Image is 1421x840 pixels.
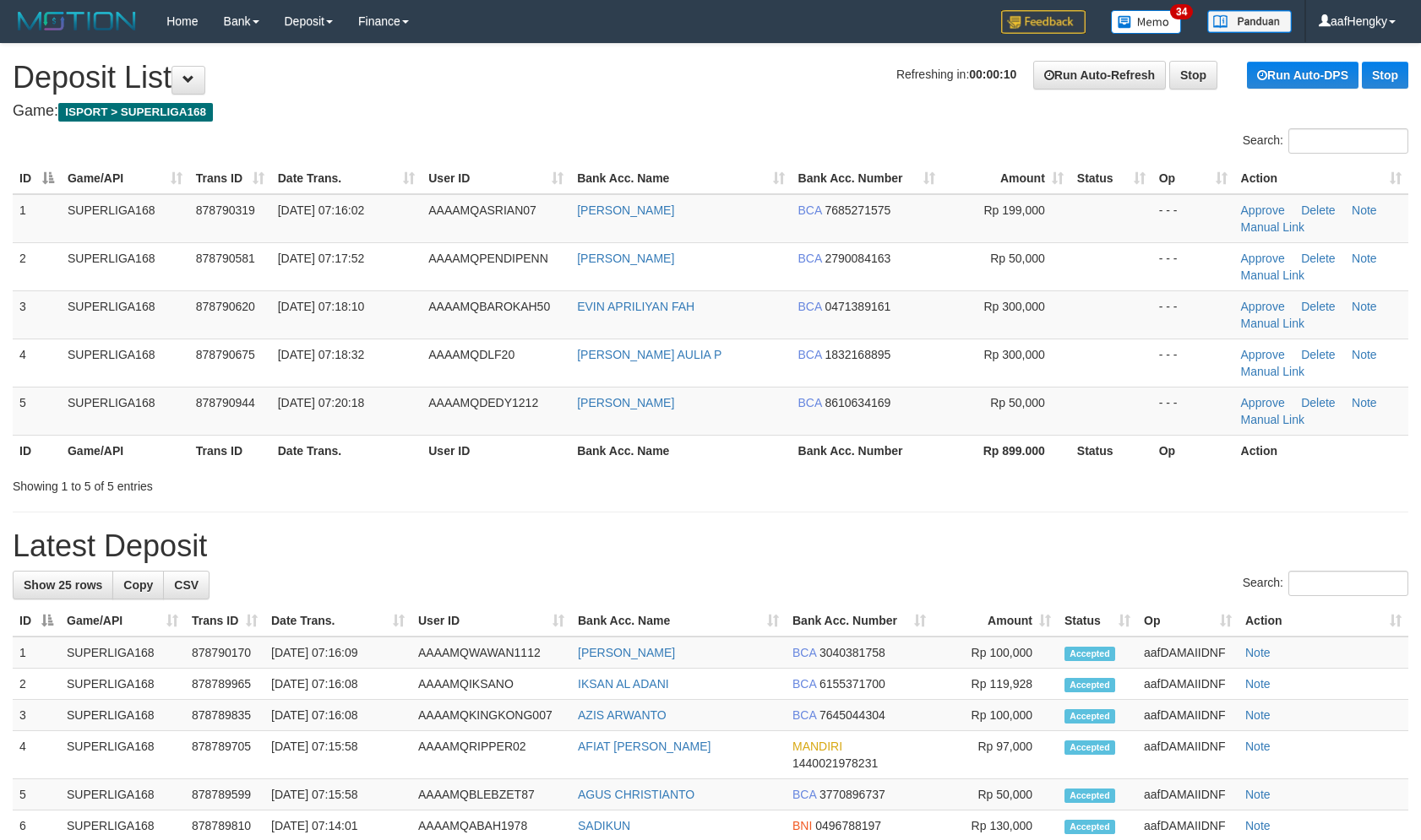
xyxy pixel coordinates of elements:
td: [DATE] 07:15:58 [264,779,411,810]
th: User ID: activate to sort column ascending [411,605,571,637]
td: SUPERLIGA168 [60,700,185,731]
span: Rp 300,000 [983,348,1044,361]
th: Game/API: activate to sort column ascending [60,605,185,637]
th: Trans ID: activate to sort column ascending [185,605,264,637]
span: Copy 0496788197 to clipboard [815,819,881,832]
a: Note [1352,252,1377,265]
span: BCA [792,677,816,691]
span: BNI [792,819,812,832]
span: Copy 1832168895 to clipboard [825,348,890,361]
span: Rp 50,000 [990,396,1045,409]
span: MANDIRI [792,740,842,753]
th: Bank Acc. Name [570,435,791,466]
span: Refreshing in: [896,68,1016,81]
th: Bank Acc. Number: activate to sort column ascending [792,163,943,194]
a: Delete [1301,252,1335,265]
th: Amount: activate to sort column ascending [933,605,1058,637]
th: Action: activate to sort column ascending [1234,163,1408,194]
td: aafDAMAIIDNF [1137,731,1239,779]
td: SUPERLIGA168 [61,339,189,387]
a: Approve [1241,252,1285,265]
a: Note [1245,708,1271,722]
th: Action: activate to sort column ascending [1239,605,1408,637]
span: Copy 3770896737 to clipboard [819,788,885,801]
label: Search: [1243,128,1408,154]
td: SUPERLIGA168 [60,669,185,700]
a: Manual Link [1241,317,1305,330]
th: Op: activate to sort column ascending [1152,163,1234,194]
span: Accepted [1064,820,1115,834]
td: 2 [13,669,60,700]
span: AAAAMQASRIAN07 [428,203,536,217]
th: Status: activate to sort column ascending [1058,605,1137,637]
a: IKSAN AL ADANI [578,677,669,691]
span: 878790944 [196,396,255,409]
a: Run Auto-Refresh [1033,61,1166,89]
a: [PERSON_NAME] [577,396,674,409]
td: 4 [13,339,61,387]
span: [DATE] 07:17:52 [278,252,364,265]
span: BCA [798,300,822,313]
th: User ID: activate to sort column ascending [422,163,570,194]
span: AAAAMQDEDY1212 [428,396,538,409]
td: [DATE] 07:16:09 [264,637,411,669]
a: Stop [1169,61,1217,89]
th: Date Trans.: activate to sort column ascending [271,163,422,194]
th: Bank Acc. Number: activate to sort column ascending [786,605,933,637]
td: aafDAMAIIDNF [1137,669,1239,700]
span: BCA [798,252,822,265]
a: AFIAT [PERSON_NAME] [578,740,710,753]
th: Amount: activate to sort column ascending [942,163,1070,194]
span: Accepted [1064,789,1115,803]
td: [DATE] 07:15:58 [264,731,411,779]
h1: Deposit List [13,61,1408,95]
th: Game/API [61,435,189,466]
a: Approve [1241,396,1285,409]
a: Stop [1362,62,1408,89]
td: 5 [13,387,61,435]
span: [DATE] 07:16:02 [278,203,364,217]
td: SUPERLIGA168 [60,637,185,669]
td: - - - [1152,242,1234,290]
td: Rp 119,928 [933,669,1058,700]
td: SUPERLIGA168 [61,290,189,339]
td: 878789965 [185,669,264,700]
td: 878790170 [185,637,264,669]
input: Search: [1288,128,1408,154]
span: BCA [798,203,822,217]
td: aafDAMAIIDNF [1137,637,1239,669]
td: Rp 50,000 [933,779,1058,810]
th: ID: activate to sort column descending [13,605,60,637]
td: [DATE] 07:16:08 [264,669,411,700]
td: SUPERLIGA168 [60,779,185,810]
th: Rp 899.000 [942,435,1070,466]
a: Note [1352,203,1377,217]
th: Op [1152,435,1234,466]
td: SUPERLIGA168 [61,387,189,435]
a: Manual Link [1241,365,1305,378]
a: Note [1352,300,1377,313]
span: [DATE] 07:18:10 [278,300,364,313]
a: Note [1245,646,1271,659]
th: Bank Acc. Name: activate to sort column ascending [571,605,786,637]
a: Note [1352,348,1377,361]
a: Manual Link [1241,413,1305,426]
td: Rp 97,000 [933,731,1058,779]
span: Copy 8610634169 to clipboard [825,396,890,409]
span: Copy 1440021978231 to clipboard [792,756,878,770]
label: Search: [1243,571,1408,596]
th: Status: activate to sort column ascending [1070,163,1152,194]
a: Delete [1301,396,1335,409]
td: AAAAMQWAWAN1112 [411,637,571,669]
a: Approve [1241,300,1285,313]
a: Note [1245,677,1271,691]
a: Note [1245,740,1271,753]
a: [PERSON_NAME] [578,646,675,659]
th: Date Trans. [271,435,422,466]
td: AAAAMQRIPPER02 [411,731,571,779]
td: - - - [1152,339,1234,387]
td: AAAAMQBLEBZET87 [411,779,571,810]
th: ID [13,435,61,466]
strong: 00:00:10 [969,68,1016,81]
span: Copy 0471389161 to clipboard [825,300,890,313]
